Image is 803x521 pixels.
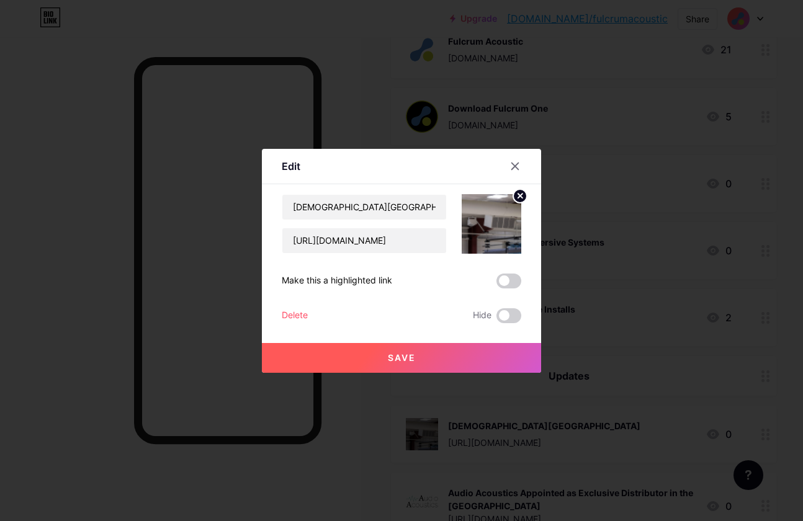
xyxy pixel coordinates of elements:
[282,159,300,174] div: Edit
[388,352,416,363] span: Save
[462,194,521,254] img: link_thumbnail
[282,274,392,288] div: Make this a highlighted link
[282,228,446,253] input: URL
[262,343,541,373] button: Save
[473,308,491,323] span: Hide
[282,195,446,220] input: Title
[282,308,308,323] div: Delete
